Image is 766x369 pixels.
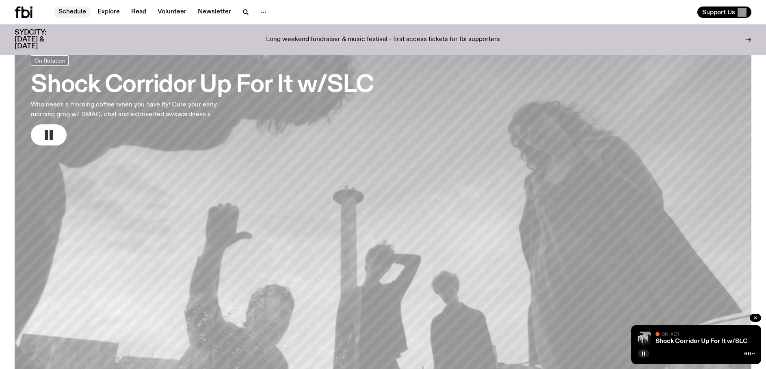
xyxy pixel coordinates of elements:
button: Support Us [697,7,751,18]
h3: Shock Corridor Up For It w/SLC [31,74,374,97]
a: Schedule [54,7,91,18]
h3: SYDCITY: [DATE] & [DATE] [15,29,67,50]
a: Volunteer [153,7,191,18]
img: shock corridor 4 SLC [638,332,651,345]
p: Long weekend fundraiser & music festival - first access tickets for fbi supporters [266,36,500,43]
span: On Air [662,331,679,336]
span: Support Us [702,9,735,16]
a: On Rotation [31,55,69,66]
a: Shock Corridor Up For It w/SLCWho needs a morning coffee when you have Ify! Cure your early morni... [31,55,374,145]
a: Explore [93,7,125,18]
a: Shock Corridor Up For It w/SLC [656,338,748,345]
a: Newsletter [193,7,236,18]
p: Who needs a morning coffee when you have Ify! Cure your early morning grog w/ SMAC, chat and extr... [31,100,239,119]
span: On Rotation [35,57,65,63]
a: Read [126,7,151,18]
